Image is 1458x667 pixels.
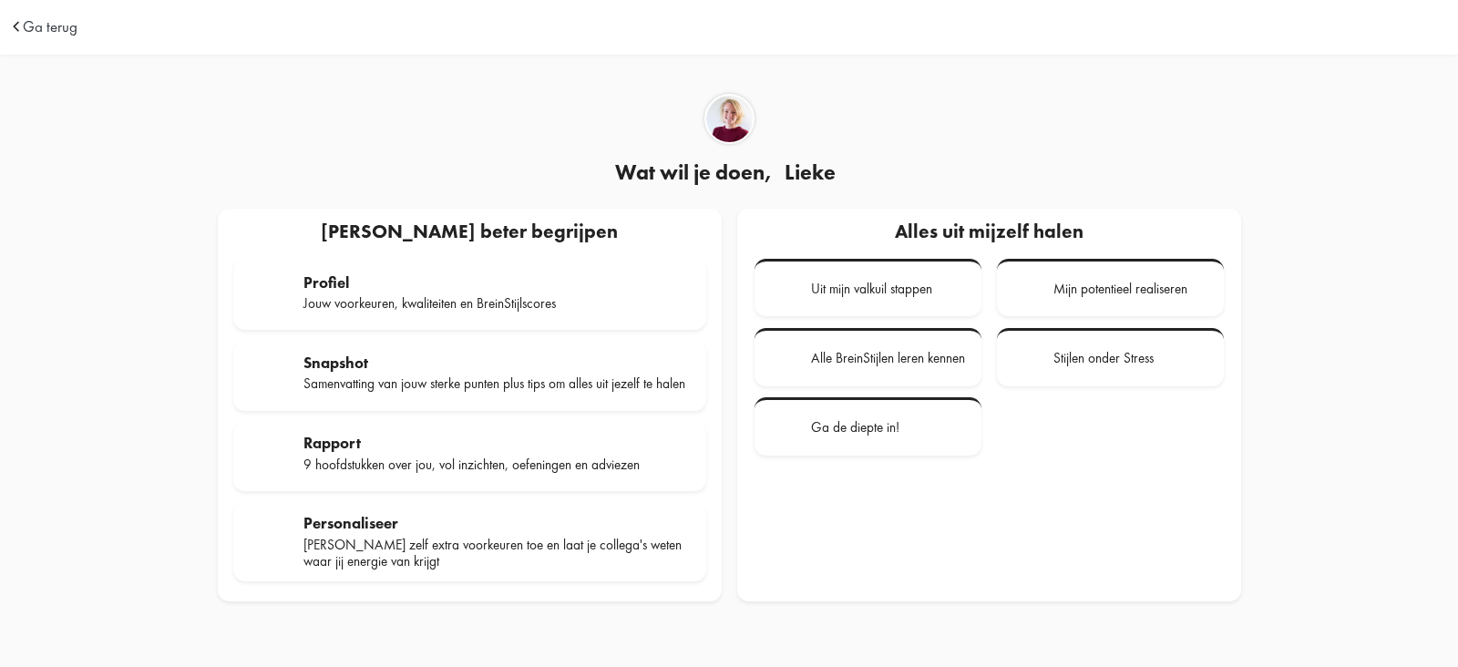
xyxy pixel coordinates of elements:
[997,328,1224,386] a: Stijlen onder Stress
[303,295,691,312] div: Jouw voorkeuren, kwaliteiten en BreinStijlscores
[811,350,965,366] div: Alle BreinStijlen leren kennen
[755,397,981,456] a: Ga de diepte in!
[233,342,706,411] a: Snapshot Samenvatting van jouw sterke punten plus tips om alles uit jezelf te halen
[303,375,691,392] div: Samenvatting van jouw sterke punten plus tips om alles uit jezelf te halen
[811,281,932,297] div: Uit mijn valkuil stappen
[303,514,691,532] div: Personaliseer
[615,159,772,186] span: Wat wil je doen,
[1053,350,1154,366] div: Stijlen onder Stress
[755,259,981,317] a: Uit mijn valkuil stappen
[704,94,755,144] div: Lieke Beijen
[225,216,714,251] div: [PERSON_NAME] beter begrijpen
[233,259,706,331] a: Profiel Jouw voorkeuren, kwaliteiten en BreinStijlscores
[303,457,691,473] div: 9 hoofdstukken over jou, vol inzichten, oefeningen en adviezen
[997,259,1224,317] a: Mijn potentieel realiseren
[753,216,1226,251] div: Alles uit mijzelf halen
[303,273,691,292] div: Profiel
[755,328,981,386] a: Alle BreinStijlen leren kennen
[303,537,691,570] div: [PERSON_NAME] zelf extra voorkeuren toe en laat je collega's weten waar jij energie van krijgt
[776,159,843,186] span: Lieke
[233,503,706,582] a: Personaliseer [PERSON_NAME] zelf extra voorkeuren toe en laat je collega's weten waar jij energie...
[303,434,691,452] div: Rapport
[303,354,691,372] div: Snapshot
[1053,281,1187,297] div: Mijn potentieel realiseren
[233,422,706,491] a: Rapport 9 hoofdstukken over jou, vol inzichten, oefeningen en adviezen
[23,19,77,35] a: Ga terug
[811,419,899,436] div: Ga de diepte in!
